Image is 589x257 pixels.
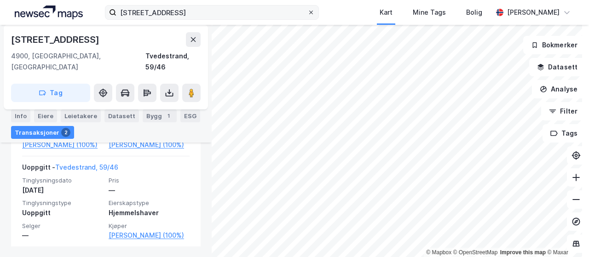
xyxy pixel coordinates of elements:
a: [PERSON_NAME] (100%) [109,139,190,150]
div: [PERSON_NAME] [507,7,560,18]
button: Analyse [532,80,585,98]
div: Transaksjoner [11,126,74,139]
div: Kart [380,7,393,18]
div: Eiere [34,109,57,122]
span: Pris [109,177,190,184]
div: — [109,185,190,196]
div: Uoppgitt [22,207,103,218]
div: [STREET_ADDRESS] [11,32,101,47]
span: Selger [22,222,103,230]
a: Improve this map [500,249,546,256]
div: 1 [164,111,173,120]
div: Leietakere [61,109,101,122]
div: Hjemmelshaver [109,207,190,218]
div: Bolig [466,7,482,18]
div: Tvedestrand, 59/46 [145,51,201,73]
button: Tag [11,84,90,102]
div: Uoppgitt - [22,162,118,177]
div: Bygg [143,109,177,122]
button: Tags [543,124,585,143]
div: — [22,230,103,241]
div: 2 [61,128,70,137]
a: [PERSON_NAME] (100%) [109,230,190,241]
div: Info [11,109,30,122]
span: Tinglysningstype [22,199,103,207]
div: [DATE] [22,185,103,196]
a: [PERSON_NAME] (100%) [22,139,103,150]
div: ESG [180,109,200,122]
img: logo.a4113a55bc3d86da70a041830d287a7e.svg [15,6,83,19]
span: Kjøper [109,222,190,230]
span: Tinglysningsdato [22,177,103,184]
button: Bokmerker [523,36,585,54]
input: Søk på adresse, matrikkel, gårdeiere, leietakere eller personer [116,6,307,19]
div: Datasett [104,109,139,122]
button: Datasett [529,58,585,76]
span: Eierskapstype [109,199,190,207]
a: Mapbox [426,249,451,256]
div: 4900, [GEOGRAPHIC_DATA], [GEOGRAPHIC_DATA] [11,51,145,73]
button: Filter [541,102,585,120]
iframe: Chat Widget [543,213,589,257]
a: OpenStreetMap [453,249,498,256]
div: Mine Tags [413,7,446,18]
a: Tvedestrand, 59/46 [55,163,118,171]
